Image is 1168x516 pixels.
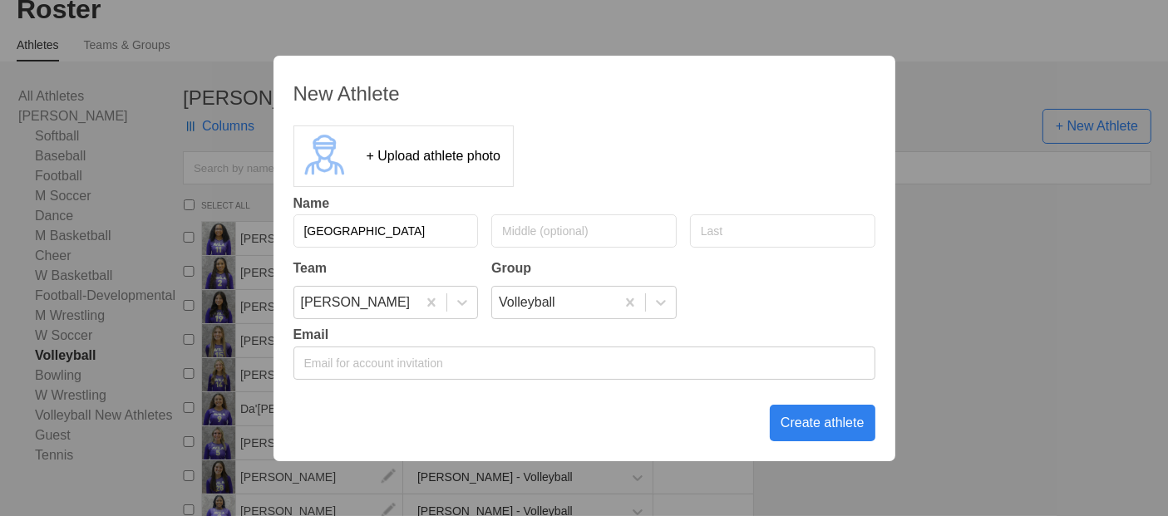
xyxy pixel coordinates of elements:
input: Email for account invitation [293,346,875,380]
div: Email [293,327,875,342]
div: Name [293,196,875,211]
iframe: Chat Widget [870,324,1168,516]
div: + Upload athlete photo [367,149,500,164]
div: [PERSON_NAME] [301,287,411,318]
div: Volleyball [499,287,555,318]
input: First [293,214,479,248]
input: Middle (optional) [491,214,677,248]
input: Last [690,214,875,248]
div: Create athlete [770,405,875,441]
div: New Athlete [293,82,875,106]
img: avatar [294,126,354,186]
div: Team [293,261,479,276]
div: Group [491,261,677,276]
